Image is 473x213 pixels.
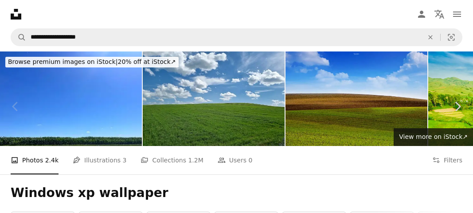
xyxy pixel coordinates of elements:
span: Browse premium images on iStock | [8,58,117,65]
button: Visual search [441,29,462,46]
a: Users 0 [218,146,253,174]
button: Filters [432,146,462,174]
a: Illustrations 3 [73,146,126,174]
span: View more on iStock ↗ [399,133,468,140]
span: 1.2M [188,155,203,165]
a: View more on iStock↗ [394,128,473,146]
span: 3 [123,155,127,165]
h1: Windows xp wallpaper [11,185,462,201]
img: Windows Xp wallpaper from Kars, Türkiye [143,51,285,146]
button: Menu [448,5,466,23]
div: 20% off at iStock ↗ [5,57,179,67]
img: Windows xp 2022 [285,51,427,146]
a: Log in / Sign up [413,5,430,23]
a: Home — Unsplash [11,9,21,20]
a: Collections 1.2M [141,146,203,174]
a: Next [442,64,473,149]
button: Language [430,5,448,23]
form: Find visuals sitewide [11,28,462,46]
span: 0 [248,155,252,165]
button: Search Unsplash [11,29,26,46]
button: Clear [421,29,440,46]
